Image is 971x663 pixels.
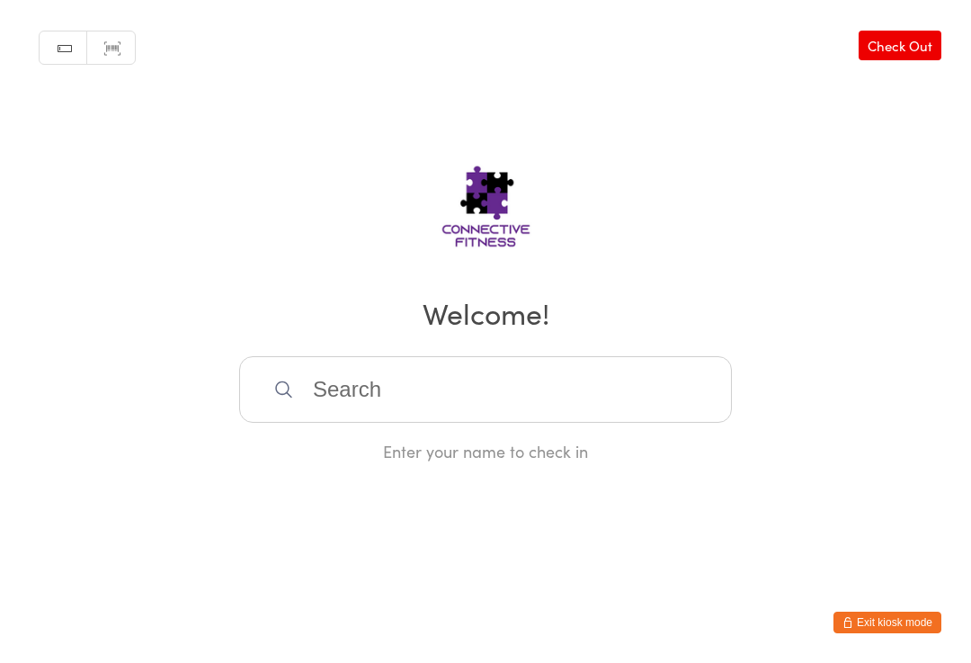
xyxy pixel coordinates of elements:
input: Search [239,356,732,423]
img: Connective Fitness [385,132,587,267]
div: Enter your name to check in [239,440,732,462]
button: Exit kiosk mode [833,612,941,633]
h2: Welcome! [18,292,953,333]
a: Check Out [859,31,941,60]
